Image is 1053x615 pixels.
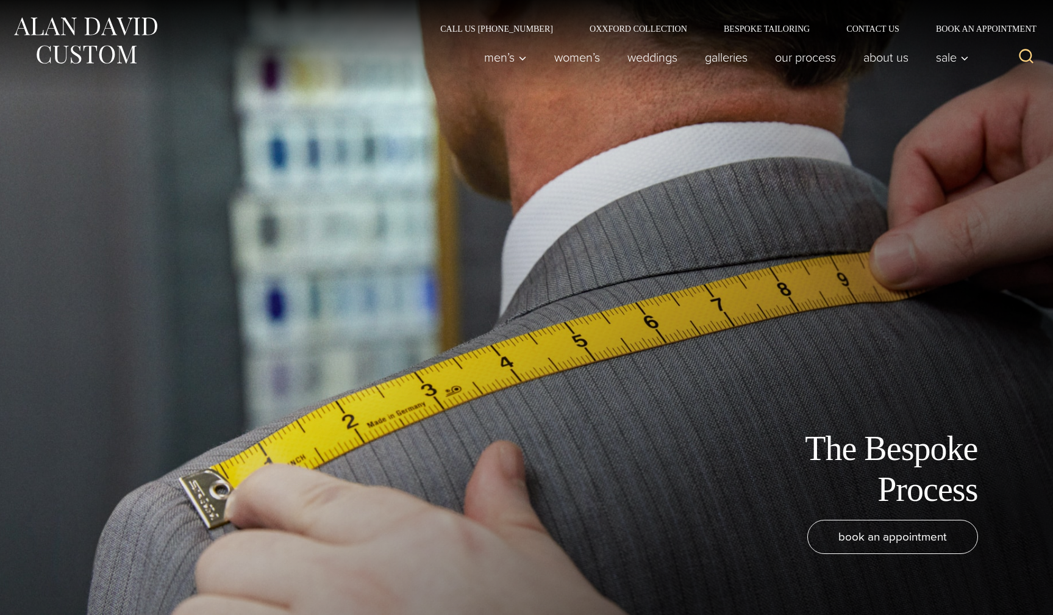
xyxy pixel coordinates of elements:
nav: Secondary Navigation [422,24,1041,33]
a: Bespoke Tailoring [705,24,828,33]
img: Alan David Custom [12,13,159,68]
a: Call Us [PHONE_NUMBER] [422,24,571,33]
span: Men’s [484,51,527,63]
a: book an appointment [807,520,978,554]
a: Oxxford Collection [571,24,705,33]
nav: Primary Navigation [471,45,976,70]
a: Our Process [762,45,850,70]
a: weddings [614,45,691,70]
a: Women’s [541,45,614,70]
span: Sale [936,51,969,63]
h1: The Bespoke Process [704,428,978,510]
span: book an appointment [838,528,947,545]
a: About Us [850,45,923,70]
button: View Search Form [1012,43,1041,72]
a: Book an Appointment [918,24,1041,33]
a: Contact Us [828,24,918,33]
a: Galleries [691,45,762,70]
